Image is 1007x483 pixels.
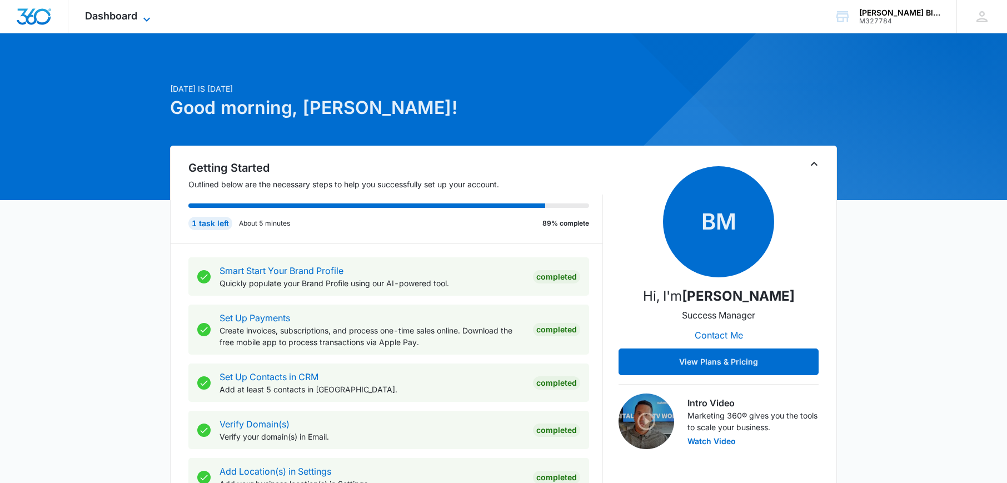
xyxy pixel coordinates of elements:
div: Completed [533,424,580,437]
a: Verify Domain(s) [220,419,290,430]
p: Quickly populate your Brand Profile using our AI-powered tool. [220,277,524,289]
div: account id [859,17,940,25]
strong: [PERSON_NAME] [682,288,795,304]
a: Set Up Payments [220,312,290,323]
h2: Getting Started [188,160,603,176]
p: Hi, I'm [643,286,795,306]
p: Outlined below are the necessary steps to help you successfully set up your account. [188,178,603,190]
div: Completed [533,323,580,336]
a: Smart Start Your Brand Profile [220,265,343,276]
p: Marketing 360® gives you the tools to scale your business. [687,410,819,433]
a: Set Up Contacts in CRM [220,371,318,382]
a: Add Location(s) in Settings [220,466,331,477]
h1: Good morning, [PERSON_NAME]! [170,94,610,121]
div: account name [859,8,940,17]
button: View Plans & Pricing [619,348,819,375]
p: 89% complete [542,218,589,228]
p: Success Manager [682,308,755,322]
span: Dashboard [85,10,137,22]
img: Intro Video [619,394,674,449]
button: Toggle Collapse [807,157,821,171]
p: Create invoices, subscriptions, and process one-time sales online. Download the free mobile app t... [220,325,524,348]
div: Completed [533,376,580,390]
span: BM [663,166,774,277]
p: Verify your domain(s) in Email. [220,431,524,442]
button: Watch Video [687,437,736,445]
div: Completed [533,270,580,283]
h3: Intro Video [687,396,819,410]
p: About 5 minutes [239,218,290,228]
p: [DATE] is [DATE] [170,83,610,94]
p: Add at least 5 contacts in [GEOGRAPHIC_DATA]. [220,384,524,395]
div: 1 task left [188,217,232,230]
button: Contact Me [684,322,754,348]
